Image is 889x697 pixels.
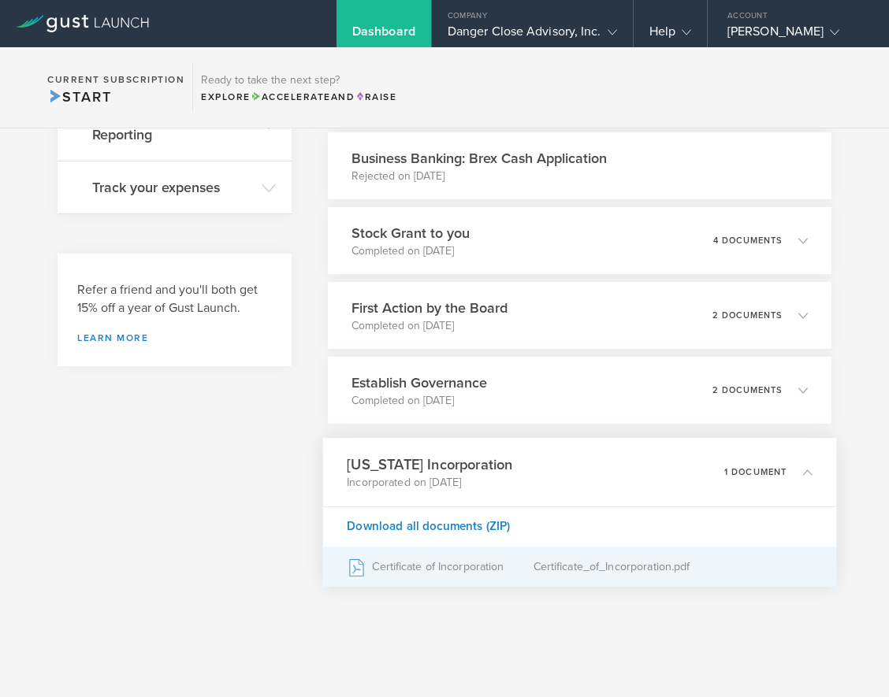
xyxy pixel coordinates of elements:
[322,506,836,547] div: Download all documents (ZIP)
[192,63,404,112] div: Ready to take the next step?ExploreAccelerateandRaise
[724,468,787,476] p: 1 document
[448,24,617,47] div: Danger Close Advisory, Inc.
[712,386,783,395] p: 2 documents
[713,236,783,245] p: 4 documents
[352,169,607,184] p: Rejected on [DATE]
[77,333,272,343] a: Learn more
[201,75,396,86] h3: Ready to take the next step?
[352,148,607,169] h3: Business Banking: Brex Cash Application
[347,547,533,587] div: Certificate of Incorporation
[251,91,331,102] span: Accelerate
[533,547,813,587] div: Certificate_of_Incorporation.pdf
[352,373,487,393] h3: Establish Governance
[649,24,691,47] div: Help
[92,177,254,198] h3: Track your expenses
[727,24,861,47] div: [PERSON_NAME]
[352,318,508,334] p: Completed on [DATE]
[810,621,889,697] iframe: Chat Widget
[355,91,396,102] span: Raise
[251,91,355,102] span: and
[352,24,415,47] div: Dashboard
[47,88,111,106] span: Start
[352,298,508,318] h3: First Action by the Board
[712,311,783,320] p: 2 documents
[352,393,487,409] p: Completed on [DATE]
[47,75,184,84] h2: Current Subscription
[347,475,512,491] p: Incorporated on [DATE]
[347,454,512,475] h3: [US_STATE] Incorporation
[201,90,396,104] div: Explore
[352,223,470,243] h3: Stock Grant to you
[352,243,470,259] p: Completed on [DATE]
[77,281,272,317] h3: Refer a friend and you'll both get 15% off a year of Gust Launch.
